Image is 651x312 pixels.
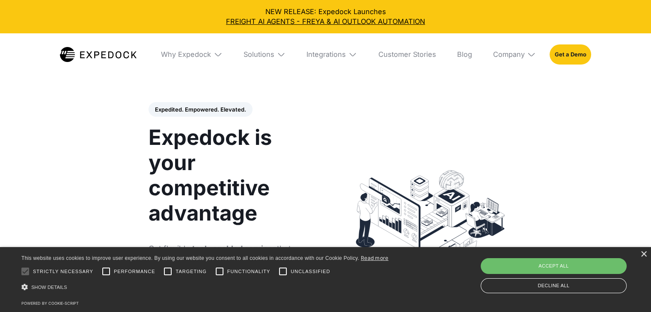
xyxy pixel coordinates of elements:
[7,7,644,26] div: NEW RELEASE: Expedock Launches
[486,33,543,75] div: Company
[31,285,67,290] span: Show details
[291,268,330,275] span: Unclassified
[481,278,627,293] div: Decline all
[371,33,443,75] a: Customer Stories
[154,33,229,75] div: Why Expedock
[306,50,346,59] div: Integrations
[300,33,364,75] div: Integrations
[7,17,644,26] a: FREIGHT AI AGENTS - FREYA & AI OUTLOOK AUTOMATION
[493,50,524,59] div: Company
[192,244,277,253] strong: tech-enabled services
[481,258,627,274] div: Accept all
[361,255,389,261] a: Read more
[508,220,651,312] iframe: Chat Widget
[21,255,359,261] span: This website uses cookies to improve user experience. By using our website you consent to all coo...
[244,50,274,59] div: Solutions
[550,44,591,65] a: Get a Demo
[175,268,206,275] span: Targeting
[21,301,79,306] a: Powered by cookie-script
[227,268,270,275] span: Functionality
[33,268,93,275] span: Strictly necessary
[236,33,292,75] div: Solutions
[21,281,389,294] div: Show details
[149,243,317,299] p: Get flexible, that integrate seamlessly into your workflows — powering teams with offshore soluti...
[450,33,479,75] a: Blog
[161,50,211,59] div: Why Expedock
[149,125,317,226] h1: Expedock is your competitive advantage
[114,268,155,275] span: Performance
